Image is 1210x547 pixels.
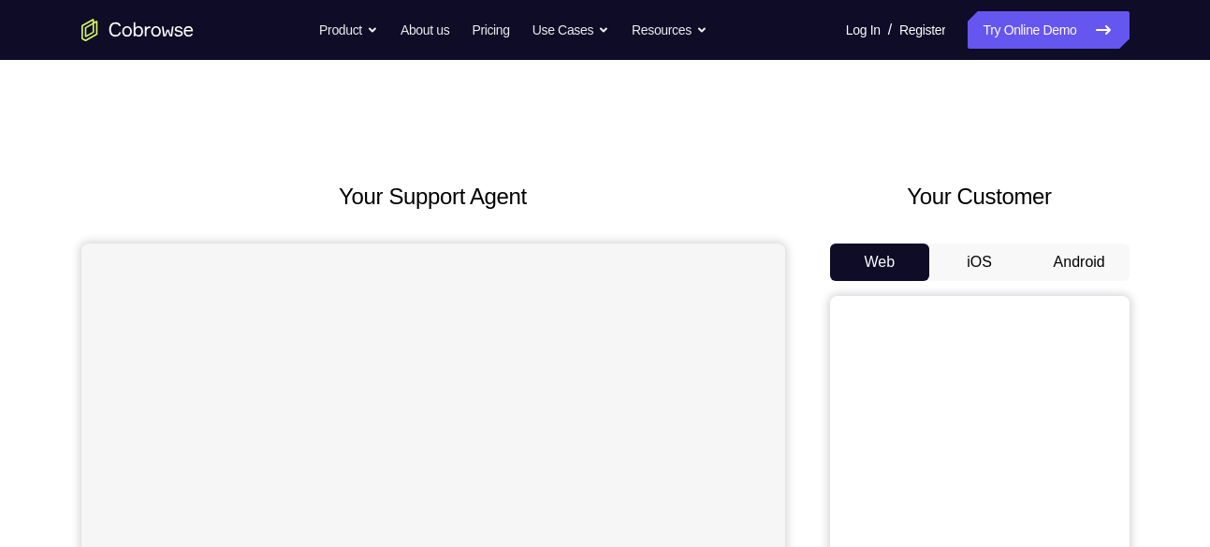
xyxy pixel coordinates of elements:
[472,11,509,49] a: Pricing
[929,244,1029,281] button: iOS
[830,180,1130,214] h2: Your Customer
[830,244,930,281] button: Web
[888,19,892,41] span: /
[532,11,609,49] button: Use Cases
[401,11,449,49] a: About us
[846,11,881,49] a: Log In
[81,19,194,41] a: Go to the home page
[1029,244,1130,281] button: Android
[81,180,785,214] h2: Your Support Agent
[632,11,707,49] button: Resources
[968,11,1129,49] a: Try Online Demo
[899,11,945,49] a: Register
[319,11,378,49] button: Product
